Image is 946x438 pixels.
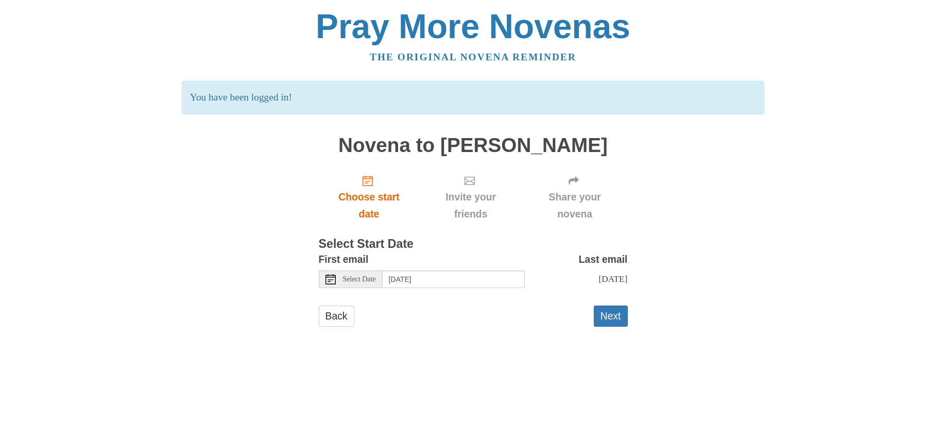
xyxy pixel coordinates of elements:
[343,276,376,283] span: Select Date
[329,189,409,223] span: Choose start date
[579,251,628,268] label: Last email
[319,166,420,228] a: Choose start date
[429,189,511,223] span: Invite your friends
[319,134,628,157] h1: Novena to [PERSON_NAME]
[419,166,522,228] div: Click "Next" to confirm your start date first.
[182,81,764,114] p: You have been logged in!
[522,166,628,228] div: Click "Next" to confirm your start date first.
[319,251,369,268] label: First email
[316,7,630,45] a: Pray More Novenas
[319,306,354,327] a: Back
[598,274,627,284] span: [DATE]
[370,52,576,62] a: The original novena reminder
[532,189,617,223] span: Share your novena
[319,238,628,251] h3: Select Start Date
[594,306,628,327] button: Next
